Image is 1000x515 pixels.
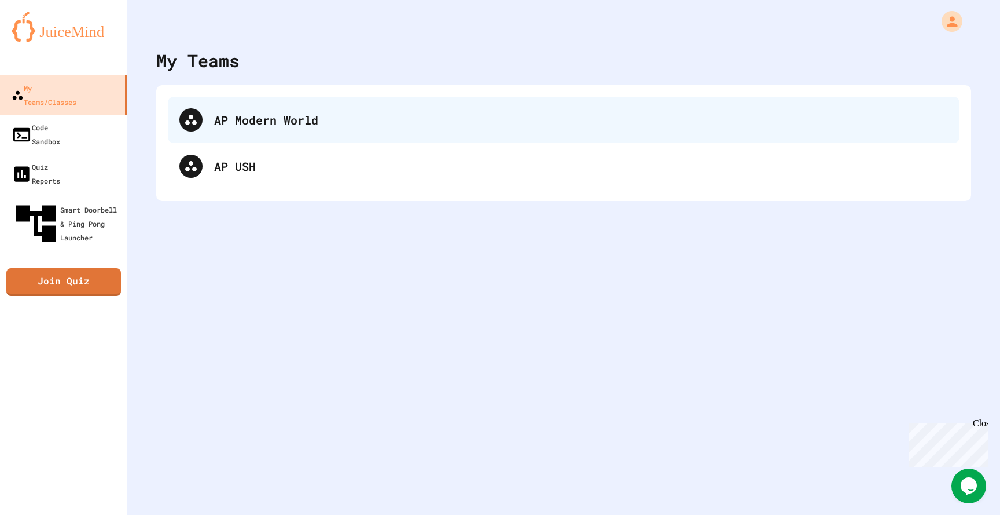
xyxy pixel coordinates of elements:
[12,81,76,109] div: My Teams/Classes
[12,160,60,188] div: Quiz Reports
[168,97,959,143] div: AP Modern World
[12,199,123,248] div: Smart Doorbell & Ping Pong Launcher
[214,158,948,175] div: AP USH
[929,8,965,35] div: My Account
[12,12,116,42] img: logo-orange.svg
[168,143,959,189] div: AP USH
[156,48,240,74] div: My Teams
[5,5,80,74] div: Chat with us now!Close
[214,111,948,129] div: AP Modern World
[904,418,988,467] iframe: chat widget
[951,469,988,503] iframe: chat widget
[6,268,121,296] a: Join Quiz
[12,120,60,148] div: Code Sandbox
